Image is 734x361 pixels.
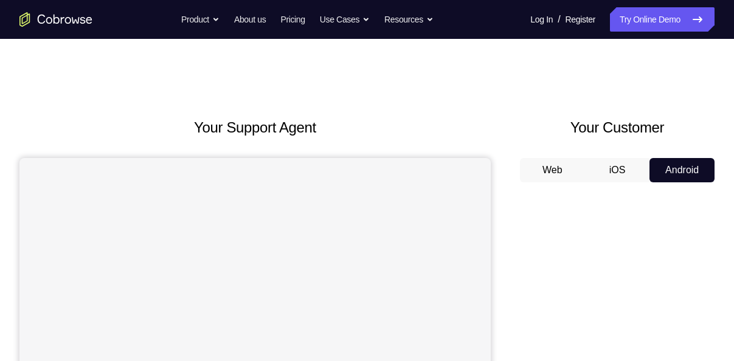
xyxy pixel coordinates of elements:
a: About us [234,7,266,32]
a: Go to the home page [19,12,92,27]
span: / [558,12,560,27]
a: Try Online Demo [610,7,715,32]
button: Product [181,7,220,32]
a: Log In [530,7,553,32]
button: Resources [384,7,434,32]
button: Use Cases [320,7,370,32]
button: Web [520,158,585,182]
a: Pricing [280,7,305,32]
h2: Your Support Agent [19,117,491,139]
button: Android [649,158,715,182]
h2: Your Customer [520,117,715,139]
button: iOS [585,158,650,182]
a: Register [566,7,595,32]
